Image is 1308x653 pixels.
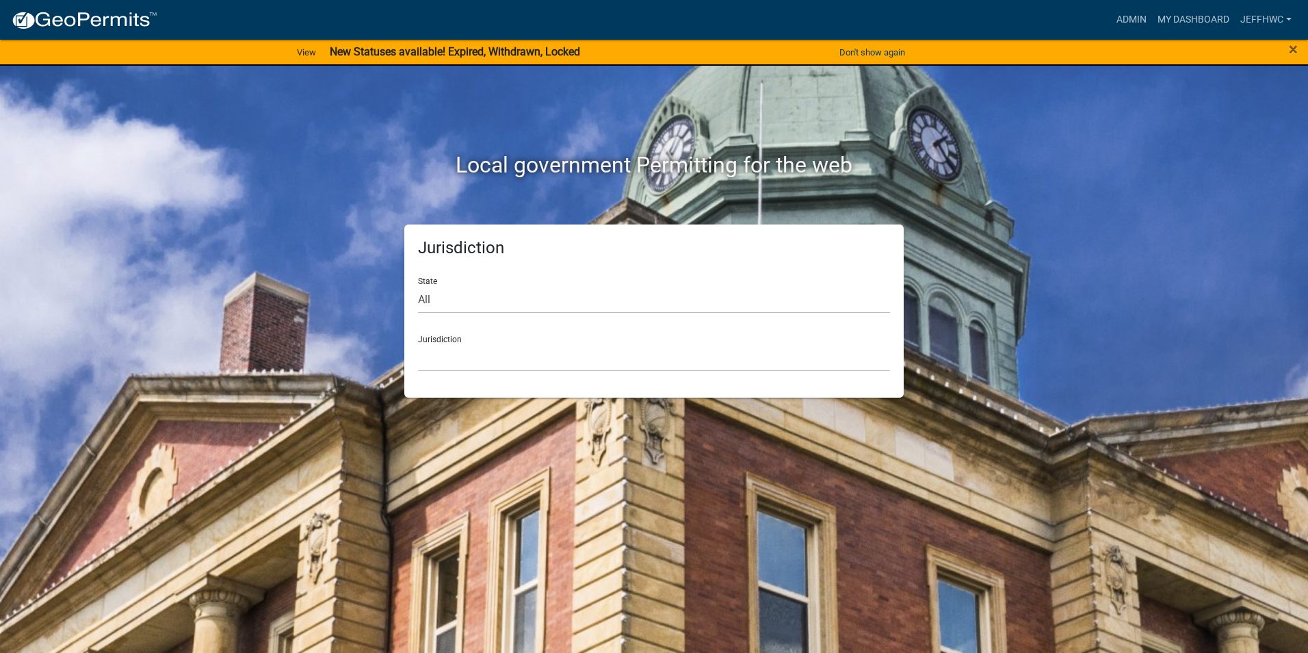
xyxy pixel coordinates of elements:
strong: New Statuses available! Expired, Withdrawn, Locked [330,45,580,58]
button: Close [1289,41,1298,57]
a: My Dashboard [1152,7,1235,33]
h2: Local government Permitting for the web [274,152,1034,178]
span: × [1289,40,1298,59]
button: Don't show again [834,41,911,64]
a: JeffHWC [1235,7,1297,33]
a: Admin [1111,7,1152,33]
h5: Jurisdiction [418,238,890,258]
a: View [291,41,322,64]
